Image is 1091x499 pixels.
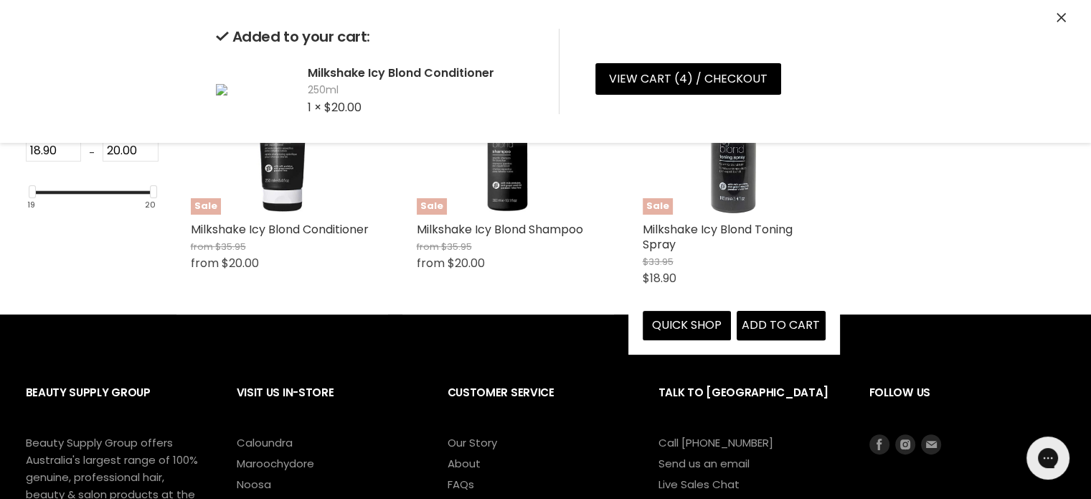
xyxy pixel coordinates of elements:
[237,456,314,471] a: Maroochydore
[237,375,419,434] h2: Visit Us In-Store
[643,255,674,269] span: $33.95
[643,198,673,215] span: Sale
[448,255,485,271] span: $20.00
[1019,432,1077,485] iframe: Gorgias live chat messenger
[81,140,103,166] div: -
[417,255,445,271] span: from
[679,70,687,87] span: 4
[417,240,439,253] span: from
[1057,11,1066,26] button: Close
[191,240,213,253] span: from
[448,456,481,471] a: About
[643,270,676,286] span: $18.90
[658,477,740,492] a: Live Sales Chat
[658,456,750,471] a: Send us an email
[448,477,474,492] a: FAQs
[658,375,841,434] h2: Talk to [GEOGRAPHIC_DATA]
[145,200,156,210] div: 20
[308,99,321,116] span: 1 ×
[737,311,826,340] button: Add to cart
[27,200,35,210] div: 19
[448,375,630,434] h2: Customer Service
[643,221,793,253] a: Milkshake Icy Blond Toning Spray
[448,435,497,450] a: Our Story
[237,435,293,450] a: Caloundra
[237,477,271,492] a: Noosa
[103,140,159,162] input: Max Price
[191,221,369,238] a: Milkshake Icy Blond Conditioner
[869,375,1066,434] h2: Follow us
[215,240,246,253] span: $35.95
[441,240,472,253] span: $35.95
[216,84,227,95] img: Milkshake Icy Blond Conditioner
[308,65,536,80] h2: Milkshake Icy Blond Conditioner
[417,221,583,238] a: Milkshake Icy Blond Shampoo
[643,311,732,340] button: Quick shop
[658,435,773,450] a: Call [PHONE_NUMBER]
[308,83,536,98] span: 250ml
[222,255,259,271] span: $20.00
[324,99,362,116] span: $20.00
[216,29,536,45] h2: Added to your cart:
[26,140,82,162] input: Min Price
[191,198,221,215] span: Sale
[595,63,781,95] a: View cart (4) / Checkout
[417,198,447,215] span: Sale
[26,375,208,434] h2: Beauty Supply Group
[742,317,820,333] span: Add to cart
[191,255,219,271] span: from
